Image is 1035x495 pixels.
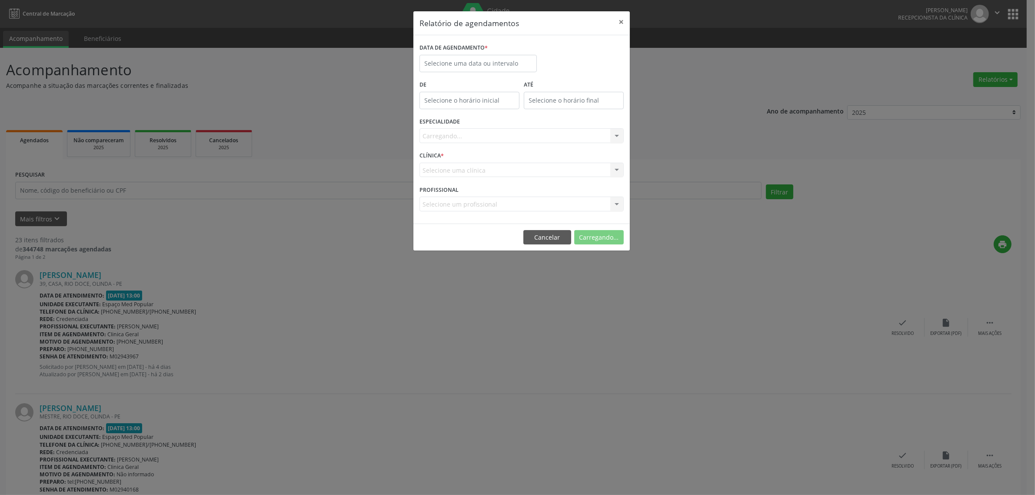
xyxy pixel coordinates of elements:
input: Selecione uma data ou intervalo [419,55,537,72]
button: Carregando... [574,230,624,245]
label: PROFISSIONAL [419,183,459,197]
label: ATÉ [524,78,624,92]
label: CLÍNICA [419,149,444,163]
button: Close [612,11,630,33]
label: De [419,78,519,92]
h5: Relatório de agendamentos [419,17,519,29]
input: Selecione o horário inicial [419,92,519,109]
label: DATA DE AGENDAMENTO [419,41,488,55]
input: Selecione o horário final [524,92,624,109]
label: ESPECIALIDADE [419,115,460,129]
button: Cancelar [523,230,571,245]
